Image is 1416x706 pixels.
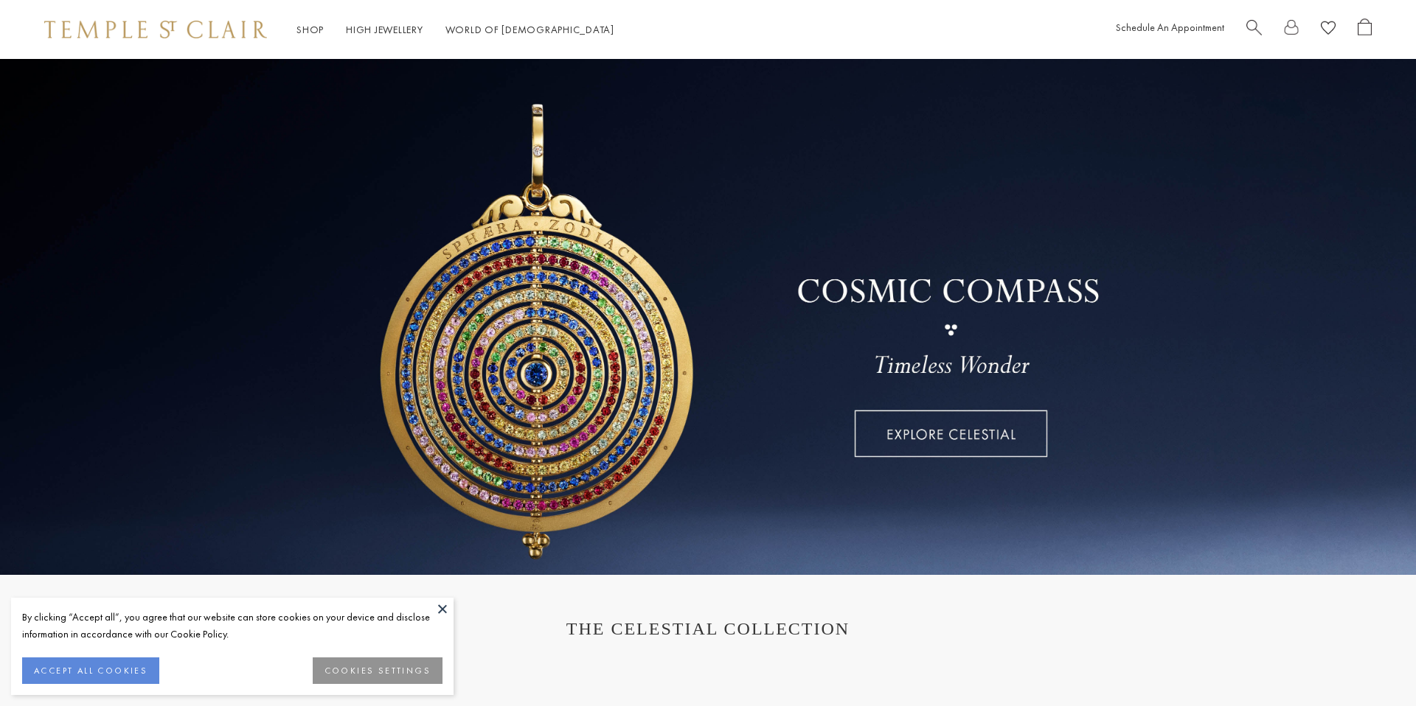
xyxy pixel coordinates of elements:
div: By clicking “Accept all”, you agree that our website can store cookies on your device and disclos... [22,609,442,643]
img: Temple St. Clair [44,21,267,38]
a: Open Shopping Bag [1358,18,1372,41]
a: Schedule An Appointment [1116,21,1224,34]
button: ACCEPT ALL COOKIES [22,657,159,684]
a: ShopShop [296,23,324,36]
h1: THE CELESTIAL COLLECTION [59,619,1357,639]
a: Search [1246,18,1262,41]
iframe: Gorgias live chat messenger [1342,637,1401,691]
a: View Wishlist [1321,18,1336,41]
nav: Main navigation [296,21,614,39]
a: High JewelleryHigh Jewellery [346,23,423,36]
a: World of [DEMOGRAPHIC_DATA]World of [DEMOGRAPHIC_DATA] [445,23,614,36]
button: COOKIES SETTINGS [313,657,442,684]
